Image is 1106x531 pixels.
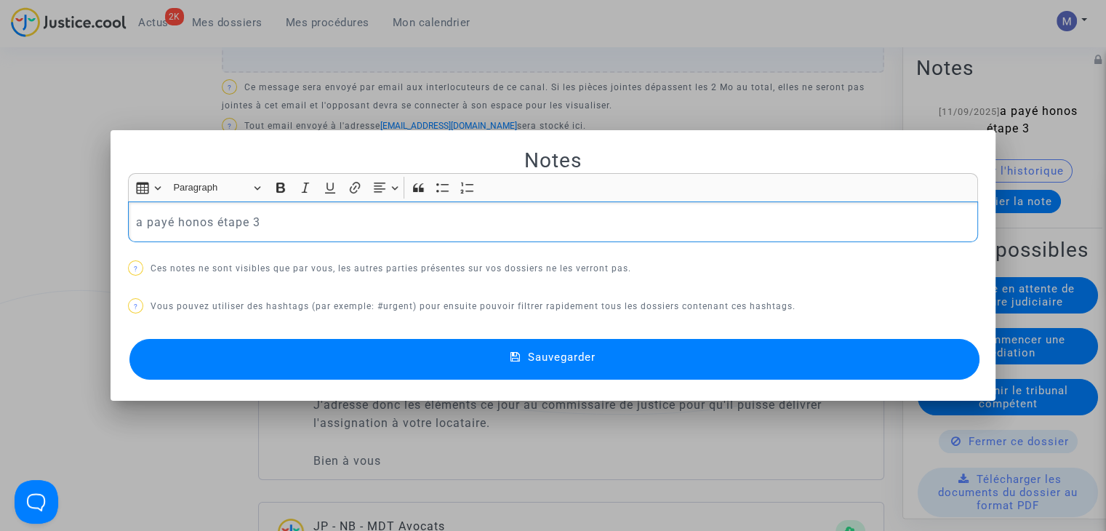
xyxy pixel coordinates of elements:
[128,173,978,201] div: Editor toolbar
[128,201,978,242] div: Rich Text Editor, main
[528,351,596,364] span: Sauvegarder
[128,298,978,316] p: Vous pouvez utiliser des hashtags (par exemple: #urgent) pour ensuite pouvoir filtrer rapidement ...
[167,177,268,199] button: Paragraph
[15,480,58,524] iframe: Help Scout Beacon - Open
[134,265,138,273] span: ?
[136,213,971,231] p: a payé honos étape 3
[128,148,978,173] h2: Notes
[129,339,979,380] button: Sauvegarder
[134,303,138,311] span: ?
[173,179,249,196] span: Paragraph
[128,260,978,278] p: Ces notes ne sont visibles que par vous, les autres parties présentes sur vos dossiers ne les ver...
